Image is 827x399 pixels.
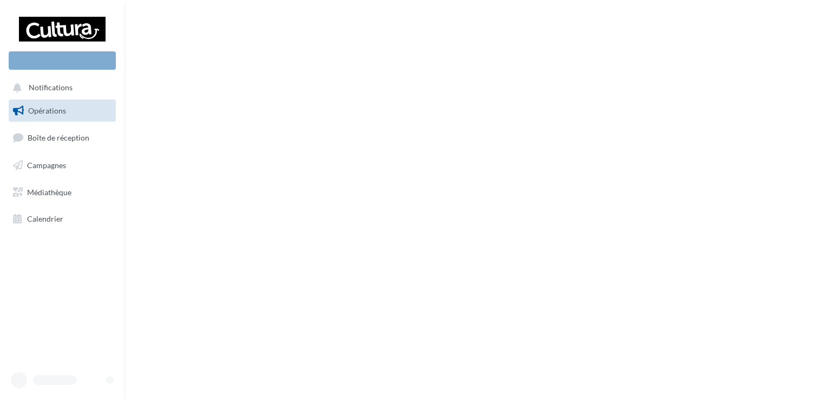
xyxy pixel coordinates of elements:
span: Boîte de réception [28,133,89,142]
span: Calendrier [27,214,63,223]
span: Opérations [28,106,66,115]
a: Campagnes [6,154,118,177]
span: Campagnes [27,161,66,170]
div: Nouvelle campagne [9,51,116,70]
a: Médiathèque [6,181,118,204]
a: Opérations [6,99,118,122]
span: Médiathèque [27,187,71,196]
span: Notifications [29,83,73,92]
a: Calendrier [6,208,118,230]
a: Boîte de réception [6,126,118,149]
